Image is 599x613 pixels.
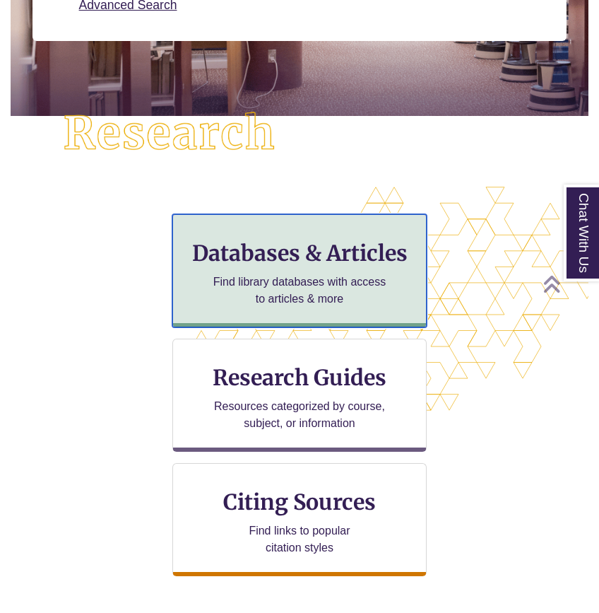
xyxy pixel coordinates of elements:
p: Resources categorized by course, subject, or information [208,398,392,432]
p: Find library databases with access to articles & more [208,274,392,308]
h3: Databases & Articles [184,240,415,267]
h3: Citing Sources [213,489,386,515]
img: Research [40,88,299,179]
p: Find links to popular citation styles [231,522,369,556]
a: Research Guides Resources categorized by course, subject, or information [172,339,427,452]
a: Databases & Articles Find library databases with access to articles & more [172,214,427,327]
a: Citing Sources Find links to popular citation styles [172,463,427,576]
a: Back to Top [542,274,595,293]
h3: Research Guides [184,364,415,391]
